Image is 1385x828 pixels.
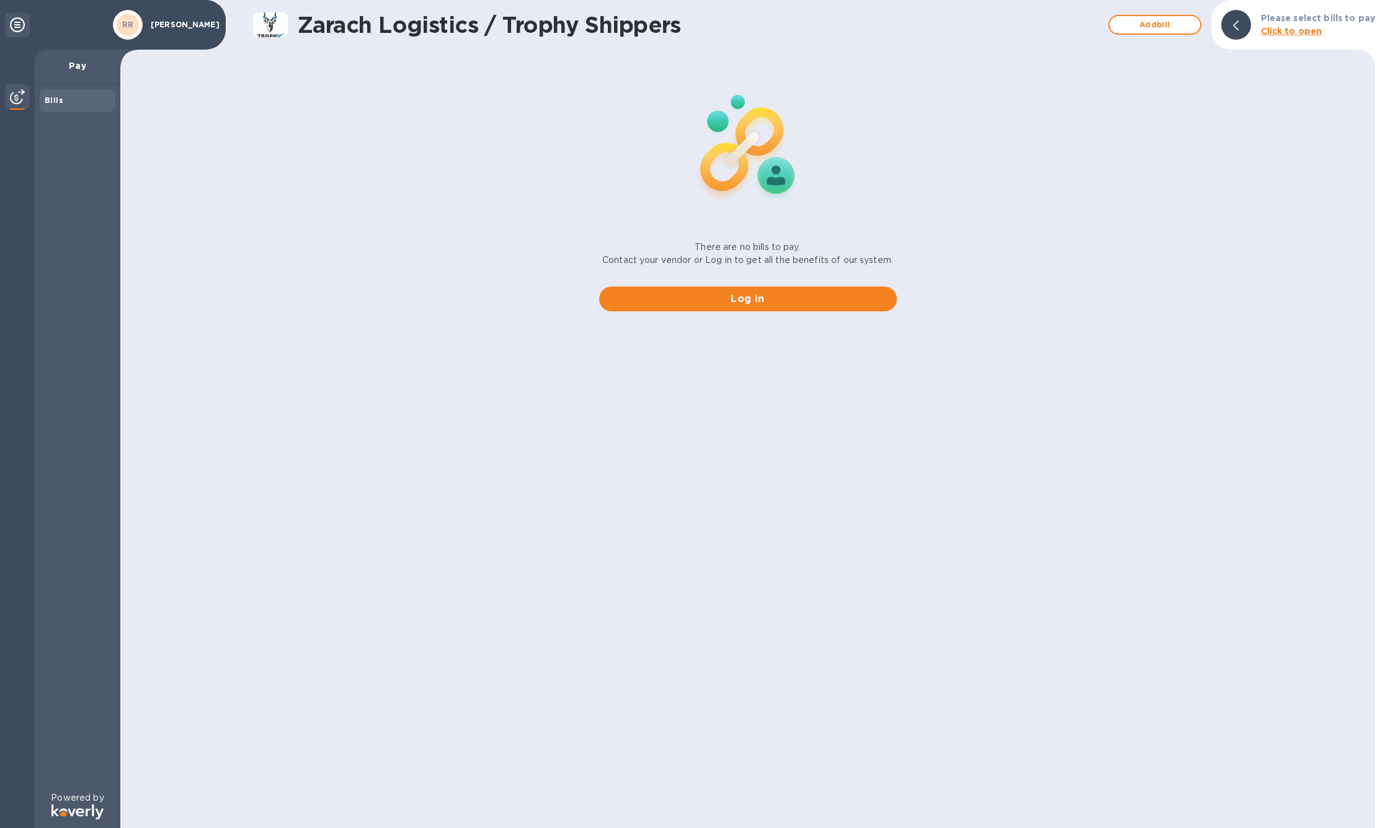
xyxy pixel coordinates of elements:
p: Powered by [51,791,104,804]
button: Log in [599,287,897,311]
span: Log in [609,292,887,306]
b: Click to open [1261,26,1322,36]
p: There are no bills to pay. Contact your vendor or Log in to get all the benefits of our system. [602,241,893,267]
span: Add bill [1120,17,1190,32]
button: Addbill [1108,15,1201,35]
p: [PERSON_NAME] [151,20,213,29]
img: Logo [51,804,104,819]
b: RR [122,20,134,29]
b: Bills [45,96,63,105]
p: Pay [45,60,110,72]
b: Please select bills to pay [1261,13,1375,23]
h1: Zarach Logistics / Trophy Shippers [298,12,1102,38]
